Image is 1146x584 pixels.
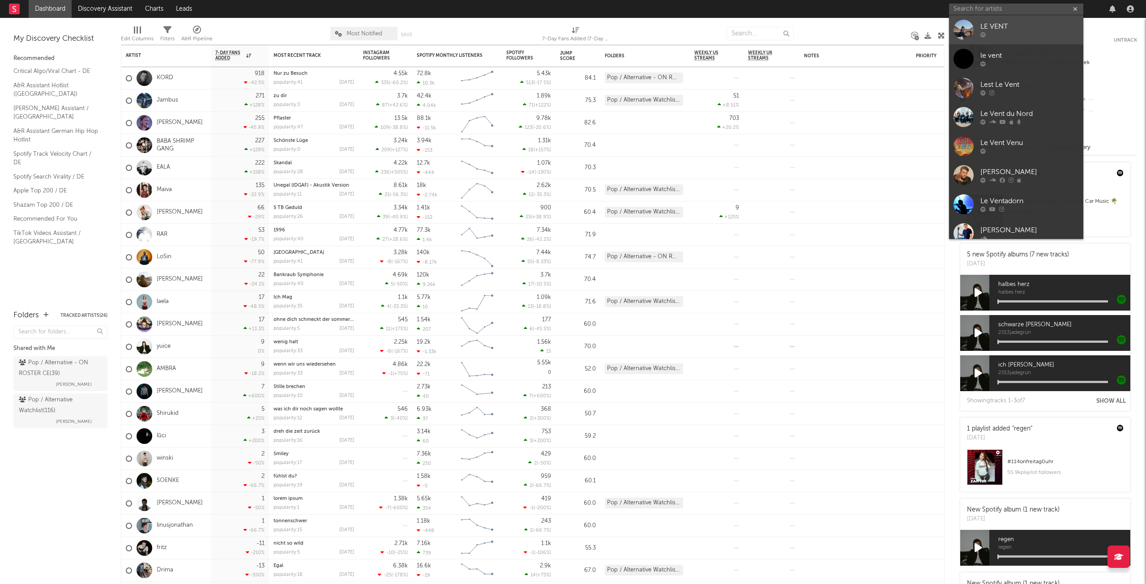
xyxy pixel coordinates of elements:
div: 135 [256,183,265,188]
div: Edit Columns [121,22,154,48]
div: ( ) [377,214,408,220]
div: Spotify Monthly Listeners [417,53,484,58]
div: -444 [417,170,434,175]
div: 7-Day Fans Added (7-Day Fans Added) [542,34,609,44]
a: Ich Mag [274,295,292,300]
a: [PERSON_NAME] [157,209,203,216]
a: Pop / Alternative - ON ROSTER CE(39)[PERSON_NAME] [13,356,107,391]
div: [DATE] [339,259,354,264]
div: 3.24k [393,138,408,144]
div: Spotify Followers [506,50,538,61]
a: dreh die zeit zurück [274,429,320,434]
div: popularity: 41 [274,80,303,85]
div: +20.2 % [717,124,739,130]
div: 5 new Spotify albums (7 new tracks) [967,250,1069,260]
div: [DATE] [339,80,354,85]
div: 918 [255,71,265,77]
div: Le Ventadorn [980,196,1079,207]
a: yuice [157,343,171,350]
div: Pop / Alternative Watchlist (116) [605,207,683,217]
div: +129 % [244,147,265,153]
div: ( ) [520,214,551,220]
a: [PERSON_NAME] [949,161,1083,190]
div: 3.7k [540,272,551,278]
div: 7-Day Fans Added (7-Day Fans Added) [542,22,609,48]
div: ( ) [522,281,551,287]
a: winski [157,455,173,462]
div: popularity: 26 [274,214,303,219]
div: +125 % [719,214,739,220]
div: 71.9 [560,230,596,240]
div: 4.22k [393,160,408,166]
span: 109 [381,125,389,130]
div: ( ) [385,281,408,287]
span: 17 [528,282,533,287]
div: 88.1k [417,115,431,121]
span: Most Notified [346,31,382,37]
div: ( ) [375,80,408,85]
a: RAR [157,231,167,239]
button: Tracked Artists(26) [60,313,107,318]
div: [DATE] [339,281,354,286]
div: ( ) [522,259,551,264]
svg: Chart title [457,291,497,313]
div: +128 % [244,102,265,108]
svg: Chart title [457,134,497,157]
div: 66 [257,205,265,211]
div: ( ) [523,102,551,108]
span: 26 [527,237,533,242]
div: Recommended [13,53,107,64]
div: 3.34k [393,205,408,211]
div: 13.5k [394,115,408,121]
div: popularity: 0 [274,147,300,152]
span: -40.9 % [390,215,406,220]
div: le vent [980,51,1079,61]
a: Jambus [157,97,178,104]
a: Drima [157,567,173,574]
span: 87 [382,103,388,108]
div: A&R Pipeline [181,34,213,44]
div: Skandal [274,161,354,166]
div: popularity: 40 [274,281,304,286]
a: [PERSON_NAME] [949,219,1083,248]
a: Apple Top 200 / DE [13,186,98,196]
div: Unegal (IDGAF) - Akustik Version [274,183,354,188]
a: Spotify Track Velocity Chart / DE [13,149,98,167]
div: ( ) [522,147,551,153]
span: 513 [526,81,534,85]
a: laela [157,298,169,306]
div: 4.77k [393,227,408,233]
span: 39 [383,215,389,220]
svg: Chart title [457,246,497,269]
div: 70.3 [560,162,596,173]
span: +157 % [535,148,550,153]
span: -14 [527,170,535,175]
div: popularity: 28 [274,170,303,175]
a: Lest Le Vent [949,73,1083,102]
button: Save [401,32,412,37]
div: 222 [255,160,265,166]
span: -10.5 % [535,282,550,287]
span: -17.5 % [535,81,550,85]
svg: Chart title [457,179,497,201]
a: LoSin [157,253,171,261]
div: Jump Score [560,51,582,61]
span: +38.9 % [532,215,550,220]
svg: Chart title [457,157,497,179]
div: 1.89k [537,93,551,99]
div: [DATE] [339,125,354,130]
div: A&R Pipeline [181,22,213,48]
a: Maiva [157,186,172,194]
div: Pop / Alternative - ON ROSTER CE ( 39 ) [19,358,100,379]
div: 22 [258,272,265,278]
div: 3.94k [417,138,432,144]
div: popularity: 41 [274,259,303,264]
button: Show All [1096,398,1126,404]
div: Nur zu Besuch [274,71,354,76]
div: 255 [255,115,265,121]
a: [PERSON_NAME] [157,320,203,328]
svg: Chart title [457,269,497,291]
div: 140k [417,250,430,256]
a: Shazam Top 200 / DE [13,200,98,210]
div: 703 [729,115,739,121]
